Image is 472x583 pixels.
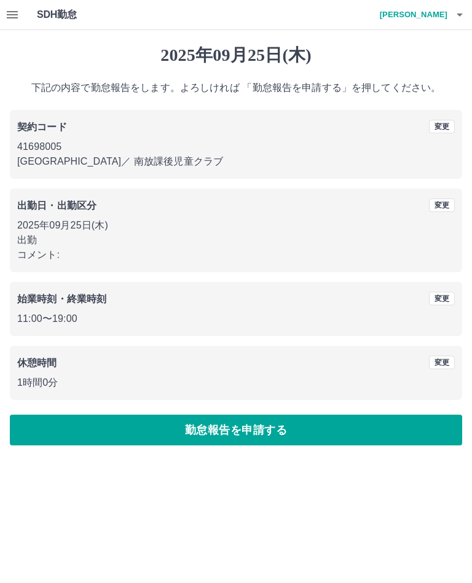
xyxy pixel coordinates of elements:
b: 出勤日・出勤区分 [17,200,96,211]
p: 出勤 [17,233,455,248]
button: 変更 [429,120,455,133]
b: 契約コード [17,122,67,132]
p: 11:00 〜 19:00 [17,311,455,326]
h1: 2025年09月25日(木) [10,45,462,66]
p: 2025年09月25日(木) [17,218,455,233]
button: 変更 [429,292,455,305]
button: 変更 [429,198,455,212]
b: 始業時刻・終業時刻 [17,294,106,304]
p: 下記の内容で勤怠報告をします。よろしければ 「勤怠報告を申請する」を押してください。 [10,80,462,95]
button: 変更 [429,356,455,369]
b: 休憩時間 [17,358,57,368]
p: 1時間0分 [17,375,455,390]
p: [GEOGRAPHIC_DATA] ／ 南放課後児童クラブ [17,154,455,169]
p: 41698005 [17,139,455,154]
button: 勤怠報告を申請する [10,415,462,445]
p: コメント: [17,248,455,262]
